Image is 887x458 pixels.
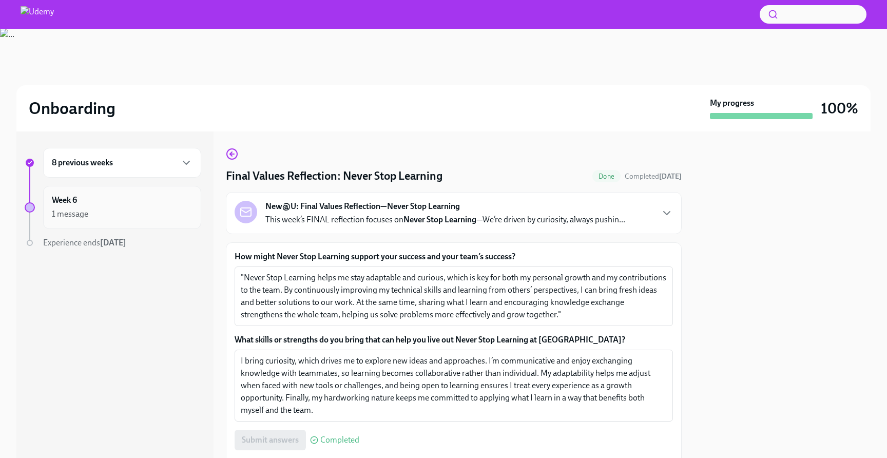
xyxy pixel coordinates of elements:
span: Done [592,173,621,180]
a: Week 61 message [25,186,201,229]
strong: My progress [710,98,754,109]
label: How might Never Stop Learning support your success and your team’s success? [235,251,673,262]
span: Experience ends [43,238,126,247]
p: This week’s FINAL reflection focuses on —We’re driven by curiosity, always pushin... [265,214,625,225]
h3: 100% [821,99,858,118]
strong: [DATE] [659,172,682,181]
div: 8 previous weeks [43,148,201,178]
img: Udemy [21,6,54,23]
div: 1 message [52,208,88,220]
label: What skills or strengths do you bring that can help you live out Never Stop Learning at [GEOGRAPH... [235,334,673,346]
textarea: I bring curiosity, which drives me to explore new ideas and approaches. I’m communicative and enj... [241,355,667,416]
h4: Final Values Reflection: Never Stop Learning [226,168,442,184]
strong: [DATE] [100,238,126,247]
textarea: "Never Stop Learning helps me stay adaptable and curious, which is key for both my personal growt... [241,272,667,321]
h6: 8 previous weeks [52,157,113,168]
span: Completed [320,436,359,444]
strong: Never Stop Learning [403,215,476,224]
span: September 30th, 2025 11:24 [625,171,682,181]
strong: New@U: Final Values Reflection—Never Stop Learning [265,201,460,212]
span: Completed [625,172,682,181]
h6: Week 6 [52,195,77,206]
h2: Onboarding [29,98,115,119]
